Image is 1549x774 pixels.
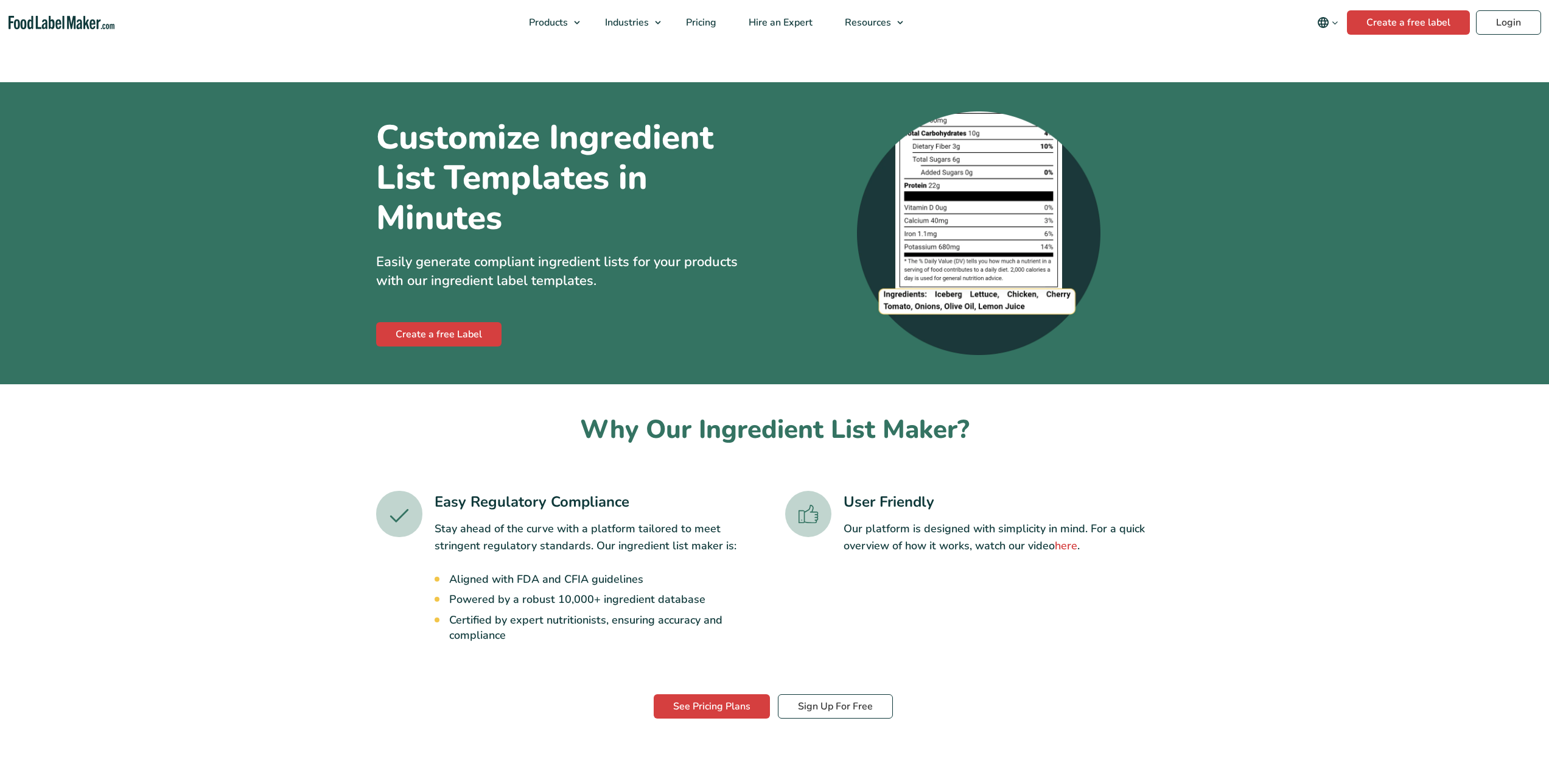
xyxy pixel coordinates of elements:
span: Industries [601,16,650,29]
a: here [1055,538,1077,553]
h1: Customize Ingredient List Templates in Minutes [376,118,766,238]
h3: Easy Regulatory Compliance [435,491,764,513]
a: Sign Up For Free [778,694,893,719]
a: Login [1476,10,1541,35]
li: Aligned with FDA and CFIA guidelines [449,572,764,587]
span: Products [525,16,569,29]
p: Easily generate compliant ingredient lists for your products with our ingredient label templates. [376,253,766,290]
span: Hire an Expert [745,16,814,29]
img: A zoomed-in screenshot of an ingredient list at the bottom of a nutrition label. [857,111,1100,355]
li: Certified by expert nutritionists, ensuring accuracy and compliance [449,613,764,643]
h3: User Friendly [844,491,1173,513]
li: Powered by a robust 10,000+ ingredient database [449,592,764,607]
span: Resources [841,16,892,29]
span: Pricing [682,16,718,29]
h2: Why Our Ingredient List Maker? [376,413,1173,447]
a: Create a free Label [376,322,502,347]
p: Stay ahead of the curve with a platform tailored to meet stringent regulatory standards. Our ingr... [435,520,764,555]
button: Change language [1309,10,1347,35]
p: Our platform is designed with simplicity in mind. For a quick overview of how it works, watch our... [844,520,1173,555]
a: Food Label Maker homepage [9,16,114,30]
a: See Pricing Plans [654,694,770,719]
img: A green tick icon. [376,491,422,537]
img: A green thumbs up icon. [785,491,831,537]
a: Create a free label [1347,10,1470,35]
